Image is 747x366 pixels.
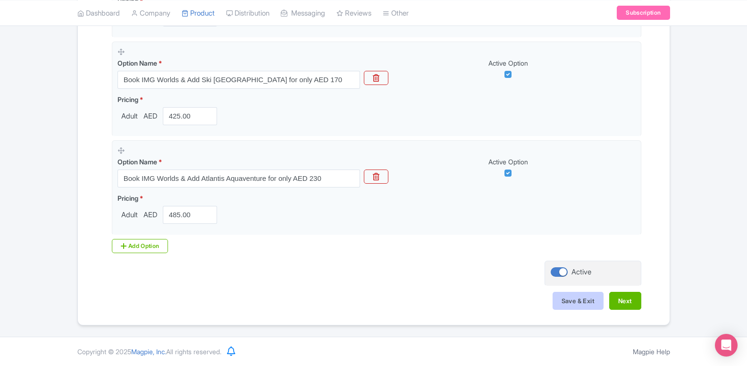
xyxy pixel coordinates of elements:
[112,239,168,253] div: Add Option
[571,267,591,278] div: Active
[118,111,142,122] span: Adult
[118,71,360,89] input: Option Name
[118,170,360,187] input: Option Name
[488,158,528,166] span: Active Option
[488,59,528,67] span: Active Option
[633,348,670,356] a: Magpie Help
[142,210,159,221] span: AED
[118,59,157,67] span: Option Name
[163,206,218,224] input: 0.00
[142,111,159,122] span: AED
[118,158,157,166] span: Option Name
[72,347,227,357] div: Copyright © 2025 All rights reserved.
[163,107,218,125] input: 0.00
[118,194,138,202] span: Pricing
[118,210,142,221] span: Adult
[118,95,138,103] span: Pricing
[609,292,641,310] button: Next
[715,334,738,357] div: Open Intercom Messenger
[617,6,670,20] a: Subscription
[131,348,166,356] span: Magpie, Inc.
[553,292,604,310] button: Save & Exit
